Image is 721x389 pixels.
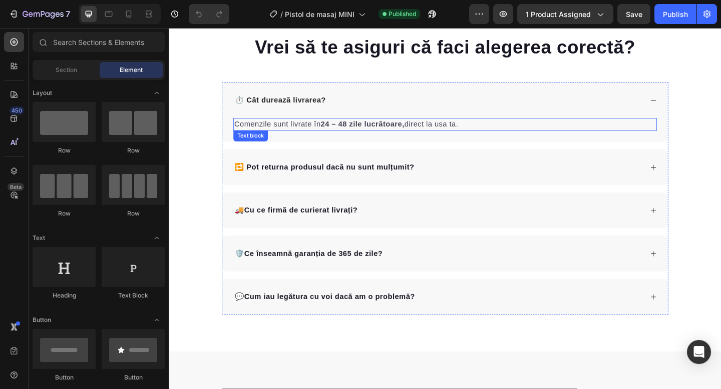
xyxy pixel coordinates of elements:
[280,9,283,19] span: /
[389,9,416,18] span: Published
[4,4,75,24] button: 7
[149,85,165,101] span: Toggle open
[149,230,165,246] span: Toggle open
[66,8,70,20] p: 7
[102,146,165,155] div: Row
[663,9,688,19] div: Publish
[149,312,165,328] span: Toggle open
[102,373,165,382] div: Button
[33,315,51,324] span: Button
[33,291,96,300] div: Heading
[33,32,165,52] input: Search Sections & Elements
[33,88,52,97] span: Layout
[626,10,642,18] span: Save
[33,209,96,218] div: Row
[102,209,165,218] div: Row
[169,28,721,389] iframe: Design area
[654,4,696,24] button: Publish
[517,4,613,24] button: 1 product assigned
[33,373,96,382] div: Button
[120,65,143,74] span: Element
[102,291,165,300] div: Text Block
[10,106,24,114] div: 450
[687,340,711,364] div: Open Intercom Messenger
[189,4,229,24] div: Undo/Redo
[33,233,45,242] span: Text
[56,65,77,74] span: Section
[33,146,96,155] div: Row
[617,4,650,24] button: Save
[8,183,24,191] div: Beta
[285,9,354,19] span: Pistol de masaj MINI
[526,9,591,19] span: 1 product assigned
